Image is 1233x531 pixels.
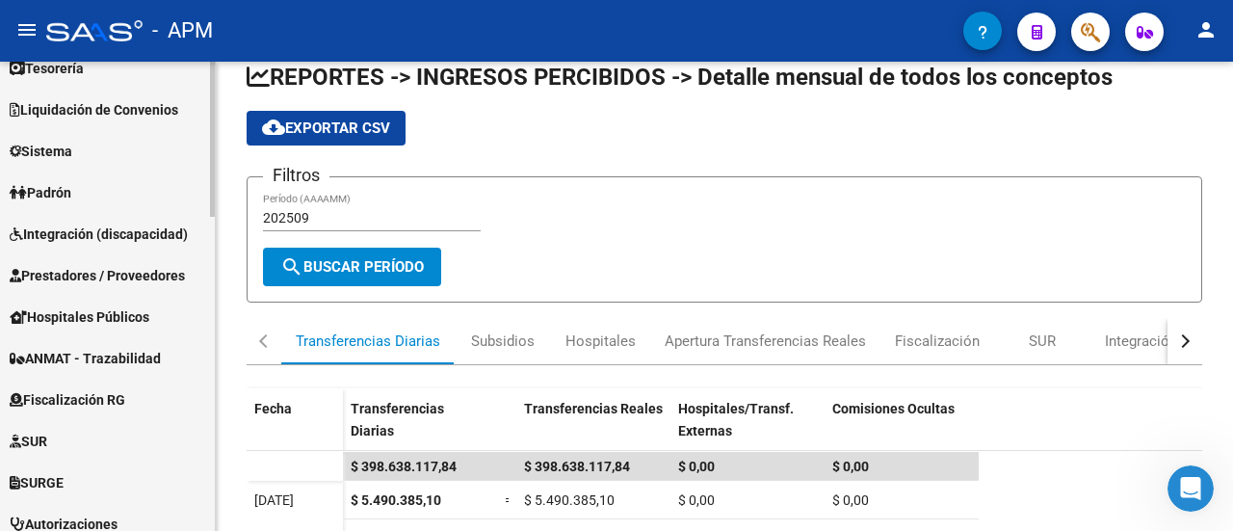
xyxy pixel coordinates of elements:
[832,401,955,416] span: Comisiones Ocultas
[825,388,979,469] datatable-header-cell: Comisiones Ocultas
[670,388,825,469] datatable-header-cell: Hospitales/Transf. Externas
[247,111,406,146] button: Exportar CSV
[10,224,188,245] span: Integración (discapacidad)
[10,306,149,328] span: Hospitales Públicos
[280,255,303,279] mat-icon: search
[665,331,866,352] div: Apertura Transferencias Reales
[351,459,457,474] span: $ 398.638.117,84
[351,492,441,508] span: $ 5.490.385,10
[10,58,84,79] span: Tesorería
[247,64,1113,91] span: REPORTES -> INGRESOS PERCIBIDOS -> Detalle mensual de todos los conceptos
[263,248,441,286] button: Buscar Período
[565,331,636,352] div: Hospitales
[1194,18,1218,41] mat-icon: person
[678,459,715,474] span: $ 0,00
[247,388,343,469] datatable-header-cell: Fecha
[10,141,72,162] span: Sistema
[524,401,663,416] span: Transferencias Reales
[10,182,71,203] span: Padrón
[262,116,285,139] mat-icon: cloud_download
[296,331,440,352] div: Transferencias Diarias
[895,331,980,352] div: Fiscalización
[10,389,125,411] span: Fiscalización RG
[1029,331,1056,352] div: SUR
[524,492,615,508] span: $ 5.490.385,10
[254,401,292,416] span: Fecha
[254,492,294,508] span: [DATE]
[10,99,178,120] span: Liquidación de Convenios
[280,258,424,276] span: Buscar Período
[351,401,444,438] span: Transferencias Diarias
[505,492,512,508] span: =
[262,119,390,137] span: Exportar CSV
[1167,465,1214,512] iframe: Intercom live chat
[343,388,497,469] datatable-header-cell: Transferencias Diarias
[152,10,213,52] span: - APM
[678,492,715,508] span: $ 0,00
[10,348,161,369] span: ANMAT - Trazabilidad
[524,459,630,474] span: $ 398.638.117,84
[263,162,329,189] h3: Filtros
[10,431,47,452] span: SUR
[832,459,869,474] span: $ 0,00
[10,265,185,286] span: Prestadores / Proveedores
[832,492,869,508] span: $ 0,00
[471,331,535,352] div: Subsidios
[1105,331,1177,352] div: Integración
[516,388,670,469] datatable-header-cell: Transferencias Reales
[10,472,64,493] span: SURGE
[15,18,39,41] mat-icon: menu
[678,401,794,438] span: Hospitales/Transf. Externas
